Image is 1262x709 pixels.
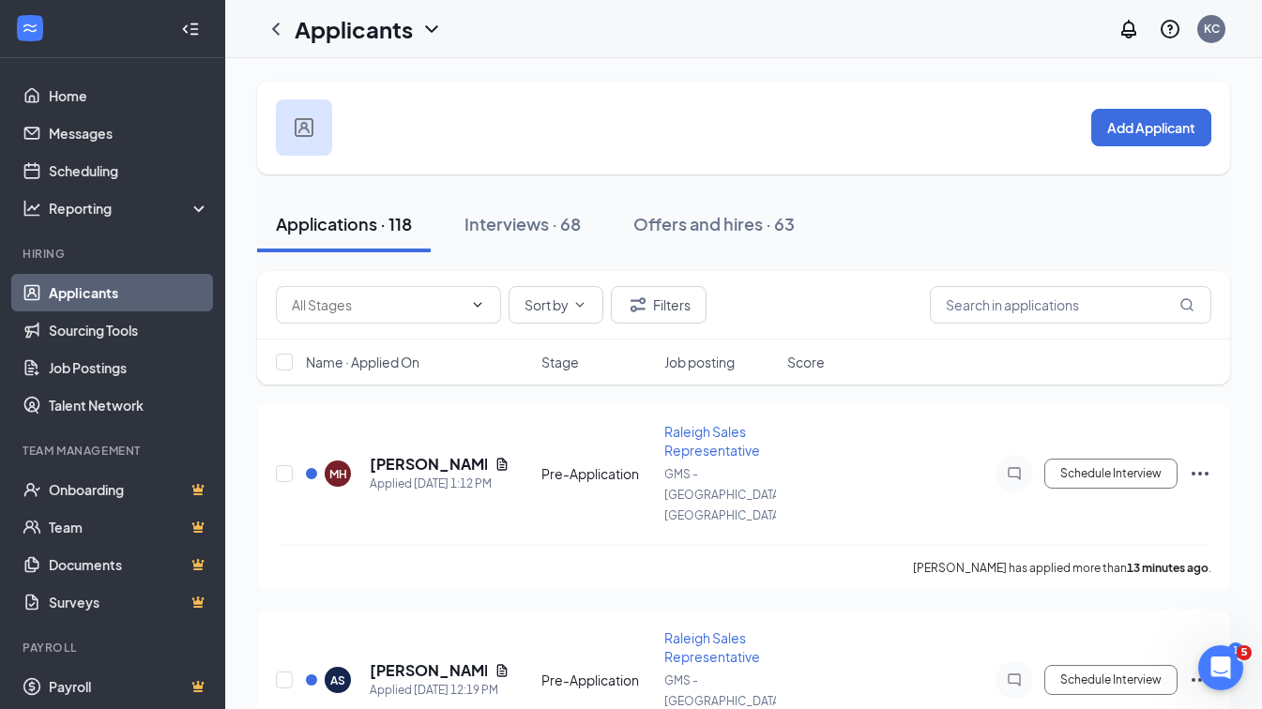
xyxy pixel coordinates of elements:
button: Sort byChevronDown [509,286,603,324]
span: Stage [541,353,579,371]
span: GMS - [GEOGRAPHIC_DATA], [GEOGRAPHIC_DATA] [664,467,786,522]
img: user icon [295,118,313,137]
div: Reporting [49,199,210,218]
svg: ChatInactive [1003,672,1026,687]
div: Interviews · 68 [464,212,581,235]
div: MH [329,466,347,482]
a: DocumentsCrown [49,546,209,583]
a: Scheduling [49,152,209,189]
svg: Filter [627,294,649,316]
svg: WorkstreamLogo [21,19,39,38]
input: Search in applications [930,286,1211,324]
span: Score [787,353,825,371]
svg: QuestionInfo [1159,18,1181,40]
svg: Notifications [1118,18,1140,40]
svg: Collapse [181,20,200,38]
span: Name · Applied On [306,353,419,371]
span: Sort by [525,298,569,311]
span: Job posting [664,353,735,371]
svg: Document [494,663,509,678]
a: Job Postings [49,349,209,386]
h1: Applicants [295,13,413,45]
span: Raleigh Sales Representative [664,423,760,459]
a: PayrollCrown [49,668,209,705]
input: All Stages [292,294,463,315]
svg: Analysis [23,199,41,218]
div: 1 [1228,642,1243,658]
div: Team Management [23,443,205,459]
div: Applied [DATE] 12:19 PM [370,681,509,700]
a: Home [49,77,209,114]
svg: Ellipses [1189,462,1211,485]
div: Applications · 118 [276,212,412,235]
a: Applicants [49,274,209,311]
svg: Document [494,457,509,472]
div: AS [330,672,345,688]
svg: ChevronDown [420,18,443,40]
div: KC [1204,21,1220,37]
a: Talent Network [49,386,209,424]
h5: [PERSON_NAME] [370,454,487,475]
div: Payroll [23,640,205,656]
div: Pre-Application [541,464,653,483]
svg: ChevronDown [572,297,587,312]
iframe: Intercom live chat [1198,645,1243,690]
svg: ChevronLeft [265,18,287,40]
svg: MagnifyingGlass [1179,297,1194,312]
svg: Ellipses [1189,669,1211,691]
h5: [PERSON_NAME] [370,660,487,681]
svg: ChevronDown [470,297,485,312]
p: [PERSON_NAME] has applied more than . [913,560,1211,576]
a: TeamCrown [49,508,209,546]
div: Pre-Application [541,671,653,689]
a: Sourcing Tools [49,311,209,349]
button: Schedule Interview [1044,459,1178,489]
button: Schedule Interview [1044,665,1178,695]
a: OnboardingCrown [49,471,209,508]
button: Filter Filters [611,286,707,324]
b: 13 minutes ago [1127,561,1209,575]
a: SurveysCrown [49,583,209,621]
div: Applied [DATE] 1:12 PM [370,475,509,493]
span: 5 [1237,645,1252,660]
a: Messages [49,114,209,152]
svg: ChatInactive [1003,466,1026,481]
div: Hiring [23,246,205,262]
span: Raleigh Sales Representative [664,629,760,665]
div: Offers and hires · 63 [633,212,795,235]
button: Add Applicant [1091,109,1211,146]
